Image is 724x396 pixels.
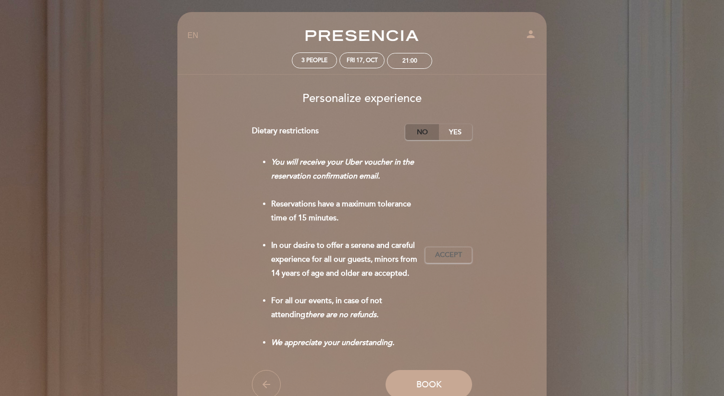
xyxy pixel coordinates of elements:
label: No [405,124,439,140]
label: Yes [438,124,472,140]
strong: We appreciate your understanding. [271,338,394,347]
i: person [525,28,537,40]
li: In our desire to offer a serene and careful experience for all our guests, minors from 14 years o... [271,239,418,294]
div: Fri 17, Oct [347,57,378,64]
strong: there are no refunds. [305,310,378,319]
button: person [525,28,537,43]
span: Personalize experience [302,91,422,105]
i: arrow_back [261,379,272,390]
li: Reservations have a maximum tolerance time of 15 minutes. [271,197,418,239]
a: Restaurante Presencia [302,23,422,49]
div: Dietary restrictions [252,124,406,140]
span: Book [416,379,442,390]
span: 3 people [301,57,327,64]
li: For all our events, in case of not attending [271,294,418,335]
div: 21:00 [402,57,417,64]
span: You will receive your Uber voucher in the reservation confirmation email. [271,157,414,181]
button: Accept [425,247,472,263]
span: Accept [435,250,462,260]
